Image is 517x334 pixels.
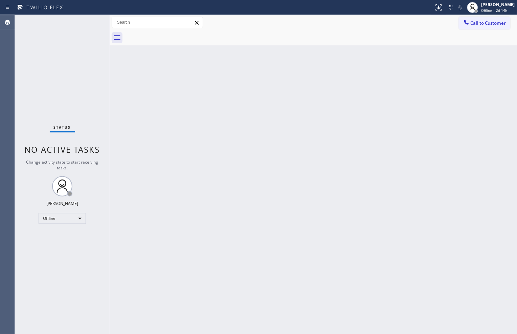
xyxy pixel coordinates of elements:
span: Change activity state to start receiving tasks. [26,159,98,171]
div: [PERSON_NAME] [46,201,78,206]
span: Status [54,125,71,130]
span: No active tasks [25,144,100,155]
span: Offline | 2d 14h [481,8,508,13]
span: Call to Customer [471,20,506,26]
button: Mute [456,3,465,12]
button: Call to Customer [459,17,511,29]
input: Search [112,17,203,28]
div: Offline [39,213,86,224]
div: [PERSON_NAME] [481,2,515,7]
